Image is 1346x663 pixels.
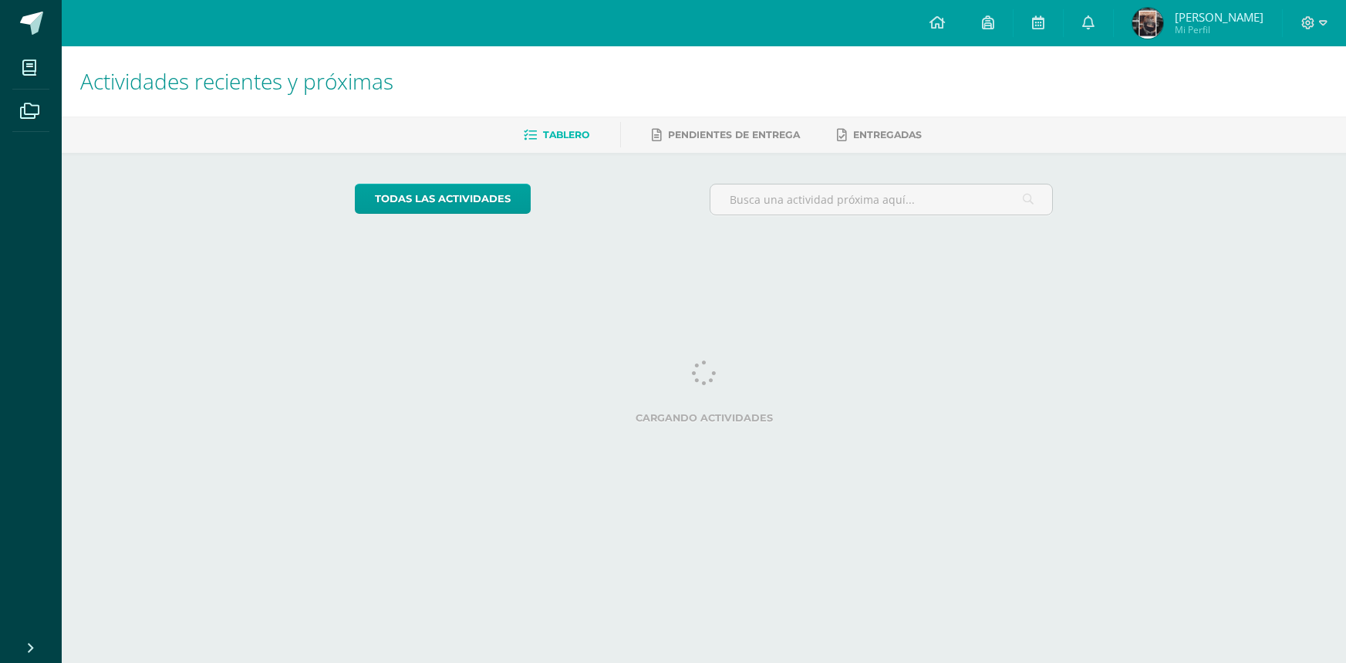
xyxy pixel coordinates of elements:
input: Busca una actividad próxima aquí... [710,184,1052,215]
span: Mi Perfil [1175,23,1263,36]
a: todas las Actividades [355,184,531,214]
span: Actividades recientes y próximas [80,66,393,96]
label: Cargando actividades [355,412,1053,424]
a: Entregadas [837,123,922,147]
span: Pendientes de entrega [668,129,800,140]
span: [PERSON_NAME] [1175,9,1263,25]
span: Entregadas [853,129,922,140]
img: f3fe9cc16aca66c96e4a4d55cc0fa3c0.png [1132,8,1163,39]
a: Tablero [524,123,589,147]
a: Pendientes de entrega [652,123,800,147]
span: Tablero [543,129,589,140]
